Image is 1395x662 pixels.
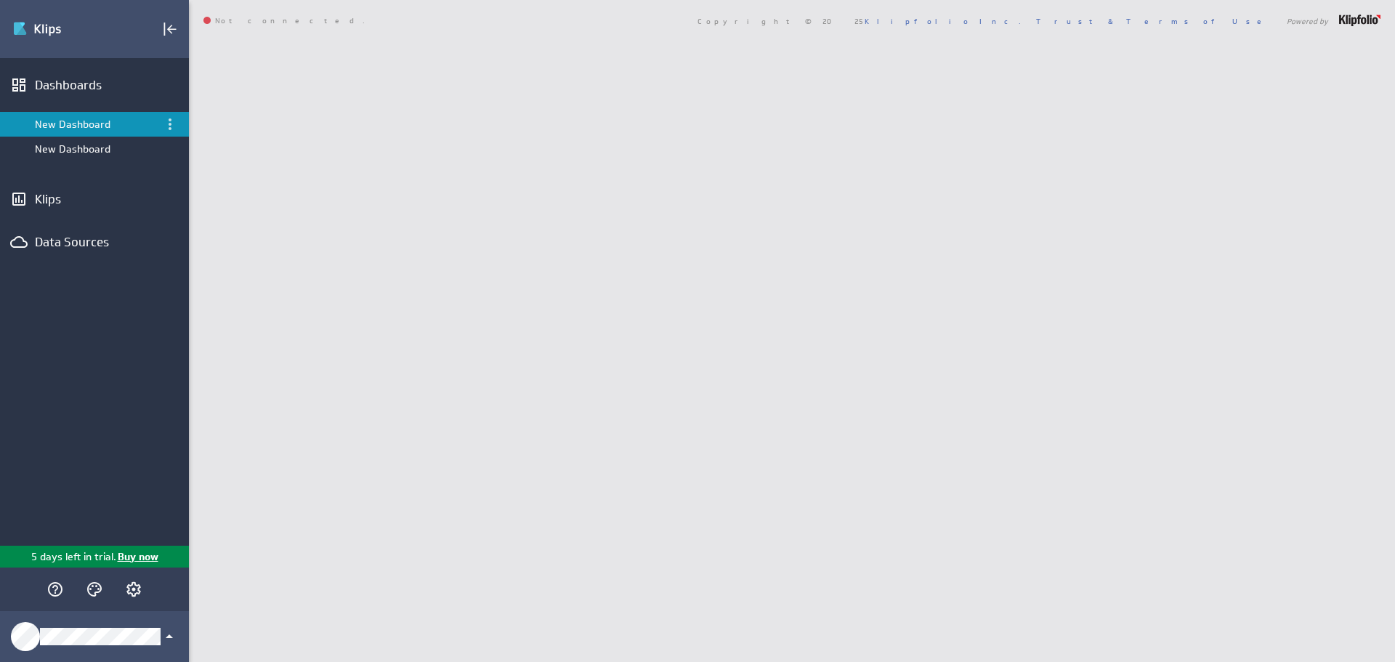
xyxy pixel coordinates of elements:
[12,17,114,41] img: Klipfolio klips logo
[35,142,156,156] div: New Dashboard
[35,77,154,93] div: Dashboards
[116,549,158,565] p: Buy now
[697,17,1021,25] span: Copyright © 2025
[160,114,180,134] div: Menu
[121,577,146,602] div: Account and settings
[1287,17,1328,25] span: Powered by
[35,191,154,207] div: Klips
[161,116,179,133] div: Dashboard menu
[43,577,68,602] div: Help
[203,17,365,25] span: Not connected.
[1339,15,1380,26] img: logo-footer.png
[35,234,154,250] div: Data Sources
[158,17,182,41] div: Collapse
[86,581,103,598] svg: Themes
[12,17,114,41] div: Go to Dashboards
[35,118,156,131] div: New Dashboard
[161,116,179,133] div: Menu
[1036,16,1271,26] a: Trust & Terms of Use
[82,577,107,602] div: Themes
[31,549,116,565] p: 5 days left in trial.
[865,16,1021,26] a: Klipfolio Inc.
[125,581,142,598] svg: Account and settings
